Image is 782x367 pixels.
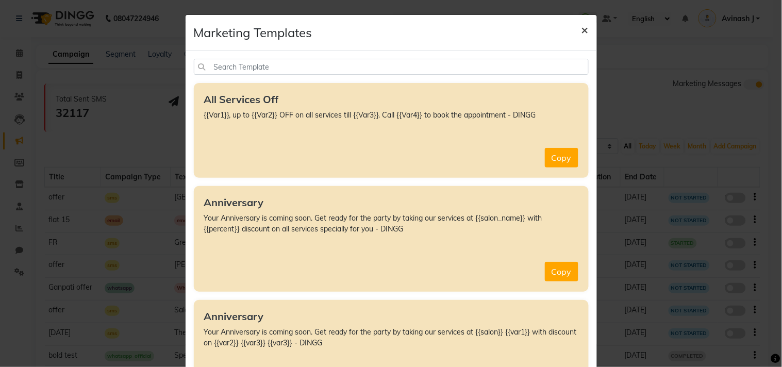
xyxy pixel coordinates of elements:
[573,15,597,44] button: Close
[204,196,578,209] h5: Anniversary
[194,23,312,42] h4: Marketing Templates
[204,310,578,323] h5: Anniversary
[581,22,589,37] span: ×
[545,262,578,281] button: Copy
[204,327,578,348] p: Your Anniversary is coming soon. Get ready for the party by taking our services at {{salon}} {{va...
[545,148,578,168] button: Copy
[204,213,578,235] p: Your Anniversary is coming soon. Get ready for the party by taking our services at {{salon_name}}...
[204,110,578,121] p: {{Var1}}, up to {{Var2}} OFF on all services till {{Var3}}. Call {{Var4}} to book the appointment...
[194,59,589,75] input: Search Template
[204,93,578,106] h5: All Services Off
